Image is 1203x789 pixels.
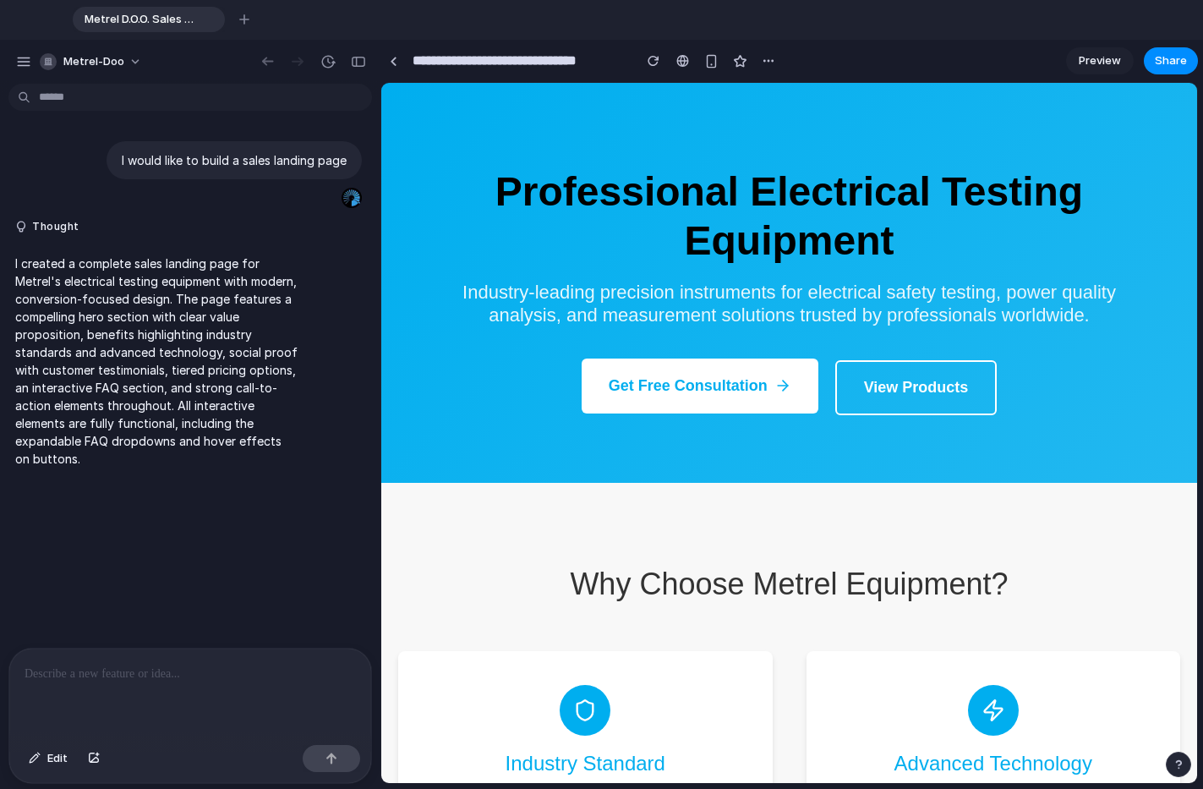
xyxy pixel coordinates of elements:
a: Preview [1066,47,1134,74]
button: metrel-doo [33,48,150,75]
span: Preview [1079,52,1121,69]
h3: Advanced Technology [459,670,766,692]
h1: Professional Electrical Testing Equipment [17,85,799,182]
h3: Industry Standard [51,670,358,692]
span: Metrel D.O.O. Sales Landing Page [78,11,198,28]
span: Share [1155,52,1187,69]
button: Share [1144,47,1198,74]
button: Edit [20,745,76,772]
button: Get Free Consultation [200,276,437,331]
span: metrel-doo [63,53,124,70]
p: Industry-leading precision instruments for electrical safety testing, power quality analysis, and... [70,199,746,244]
span: Edit [47,750,68,767]
h2: Why Choose Metrel Equipment? [17,485,799,518]
p: I created a complete sales landing page for Metrel's electrical testing equipment with modern, co... [15,255,298,468]
p: I would like to build a sales landing page [122,151,347,169]
div: Metrel D.O.O. Sales Landing Page [73,7,225,32]
button: View Products [454,277,616,332]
